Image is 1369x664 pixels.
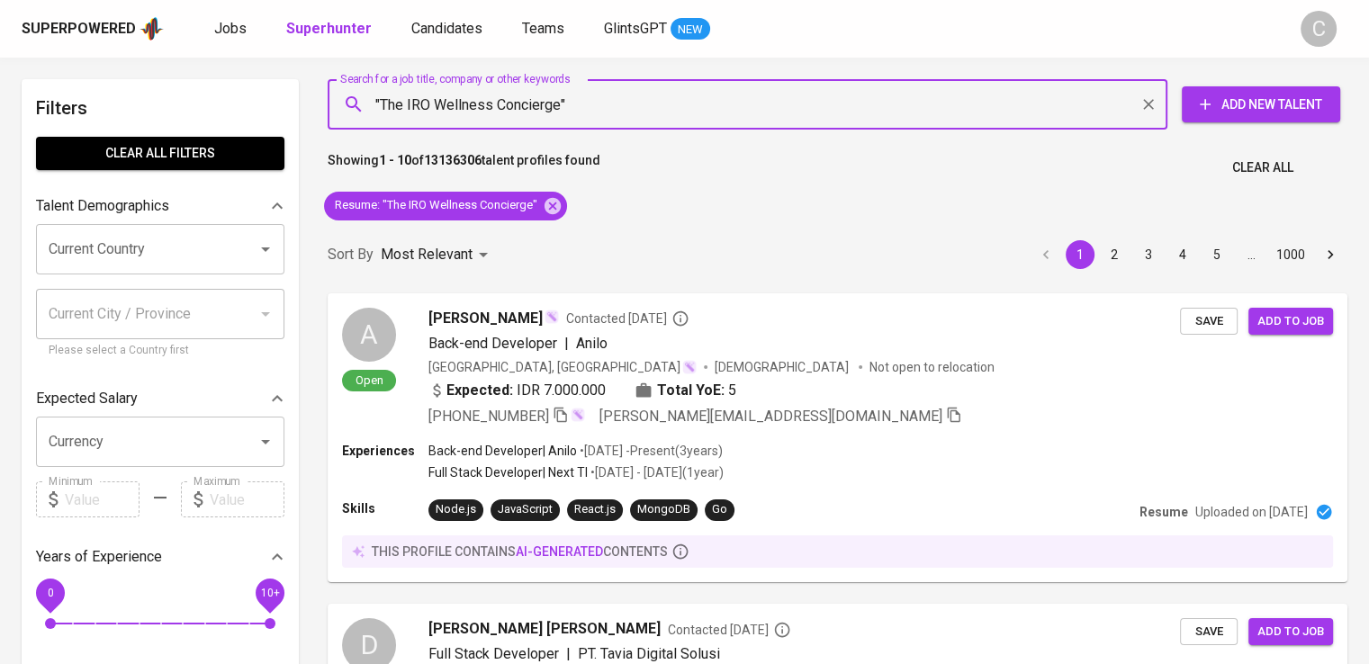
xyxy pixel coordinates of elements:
[49,342,272,360] p: Please select a Country first
[522,18,568,40] a: Teams
[424,153,482,167] b: 13136306
[1189,311,1229,332] span: Save
[428,308,543,329] span: [PERSON_NAME]
[637,501,690,518] div: MongoDB
[50,142,270,165] span: Clear All filters
[671,21,710,39] span: NEW
[604,20,667,37] span: GlintsGPT
[286,20,372,37] b: Superhunter
[253,237,278,262] button: Open
[576,335,608,352] span: Anilo
[328,244,374,265] p: Sort By
[1195,503,1308,521] p: Uploaded on [DATE]
[342,442,428,460] p: Experiences
[22,19,136,40] div: Superpowered
[36,94,284,122] h6: Filters
[428,442,577,460] p: Back-end Developer | Anilo
[1180,618,1238,646] button: Save
[657,380,725,401] b: Total YoE:
[566,310,689,328] span: Contacted [DATE]
[36,388,138,409] p: Expected Salary
[381,238,494,272] div: Most Relevant
[577,442,723,460] p: • [DATE] - Present ( 3 years )
[342,308,396,362] div: A
[599,408,942,425] span: [PERSON_NAME][EMAIL_ADDRESS][DOMAIN_NAME]
[214,18,250,40] a: Jobs
[671,310,689,328] svg: By Batam recruiter
[604,18,710,40] a: GlintsGPT NEW
[372,543,668,561] p: this profile contains contents
[1248,618,1333,646] button: Add to job
[36,188,284,224] div: Talent Demographics
[1189,622,1229,642] span: Save
[715,358,851,376] span: [DEMOGRAPHIC_DATA]
[1139,503,1188,521] p: Resume
[428,380,606,401] div: IDR 7.000.000
[1257,311,1324,332] span: Add to job
[411,18,486,40] a: Candidates
[1271,240,1310,269] button: Go to page 1000
[1301,11,1337,47] div: C
[522,20,564,37] span: Teams
[22,15,164,42] a: Superpoweredapp logo
[571,408,585,422] img: magic_wand.svg
[516,544,603,559] span: AI-generated
[1134,240,1163,269] button: Go to page 3
[1066,240,1094,269] button: page 1
[668,621,791,639] span: Contacted [DATE]
[286,18,375,40] a: Superhunter
[328,293,1347,582] a: AOpen[PERSON_NAME]Contacted [DATE]Back-end Developer|Anilo[GEOGRAPHIC_DATA], [GEOGRAPHIC_DATA][DE...
[446,380,513,401] b: Expected:
[1237,246,1265,264] div: …
[210,481,284,517] input: Value
[1232,157,1293,179] span: Clear All
[1257,622,1324,642] span: Add to job
[428,463,588,481] p: Full Stack Developer | Next TI
[36,546,162,568] p: Years of Experience
[428,645,559,662] span: Full Stack Developer
[348,372,391,388] span: Open
[1136,92,1161,117] button: Clear
[140,15,164,42] img: app logo
[428,408,549,425] span: [PHONE_NUMBER]
[545,310,559,324] img: magic_wand.svg
[214,20,247,37] span: Jobs
[682,360,697,374] img: magic_wand.svg
[1248,308,1333,336] button: Add to job
[428,358,697,376] div: [GEOGRAPHIC_DATA], [GEOGRAPHIC_DATA]
[253,429,278,454] button: Open
[1202,240,1231,269] button: Go to page 5
[574,501,616,518] div: React.js
[260,587,279,599] span: 10+
[381,244,473,265] p: Most Relevant
[773,621,791,639] svg: By Batam recruiter
[324,192,567,220] div: Resume: "The IRO Wellness Concierge"
[36,137,284,170] button: Clear All filters
[498,501,553,518] div: JavaScript
[564,333,569,354] span: |
[36,195,169,217] p: Talent Demographics
[65,481,140,517] input: Value
[428,335,557,352] span: Back-end Developer
[712,501,727,518] div: Go
[324,197,548,214] span: Resume : "The IRO Wellness Concierge"
[728,380,736,401] span: 5
[1316,240,1345,269] button: Go to next page
[1182,86,1340,122] button: Add New Talent
[869,358,995,376] p: Not open to relocation
[1225,151,1301,184] button: Clear All
[1029,240,1347,269] nav: pagination navigation
[436,501,476,518] div: Node.js
[342,499,428,517] p: Skills
[428,618,661,640] span: [PERSON_NAME] [PERSON_NAME]
[588,463,724,481] p: • [DATE] - [DATE] ( 1 year )
[1196,94,1326,116] span: Add New Talent
[578,645,720,662] span: PT. Tavia Digital Solusi
[1168,240,1197,269] button: Go to page 4
[47,587,53,599] span: 0
[36,539,284,575] div: Years of Experience
[379,153,411,167] b: 1 - 10
[1100,240,1129,269] button: Go to page 2
[1180,308,1238,336] button: Save
[36,381,284,417] div: Expected Salary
